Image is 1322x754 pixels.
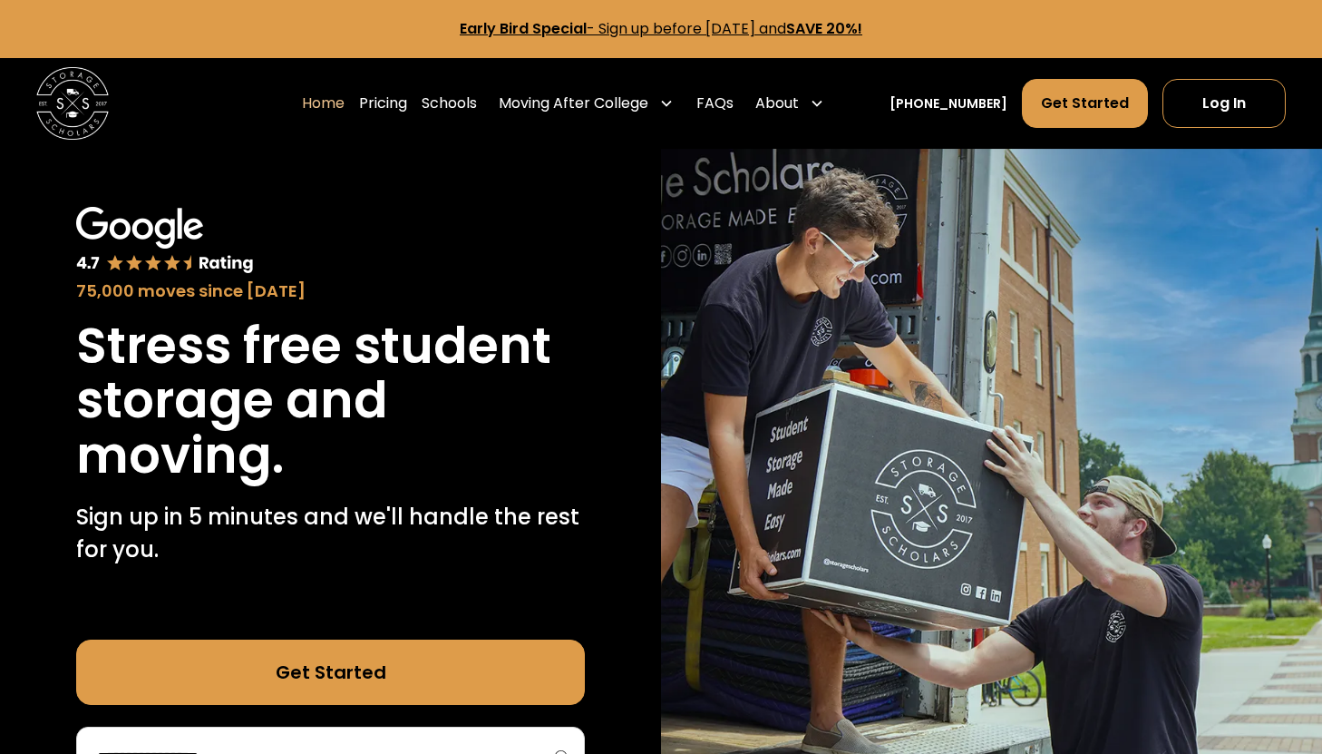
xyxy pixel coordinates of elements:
[755,93,799,114] div: About
[889,94,1007,113] a: [PHONE_NUMBER]
[460,18,862,39] a: Early Bird Special- Sign up before [DATE] andSAVE 20%!
[302,78,345,129] a: Home
[76,318,585,484] h1: Stress free student storage and moving.
[76,279,585,303] div: 75,000 moves since [DATE]
[696,78,734,129] a: FAQs
[76,640,585,705] a: Get Started
[748,78,831,129] div: About
[460,18,587,39] strong: Early Bird Special
[36,67,109,140] a: home
[786,18,862,39] strong: SAVE 20%!
[491,78,681,129] div: Moving After College
[76,501,585,566] p: Sign up in 5 minutes and we'll handle the rest for you.
[1162,79,1286,128] a: Log In
[499,93,648,114] div: Moving After College
[36,67,109,140] img: Storage Scholars main logo
[76,207,254,275] img: Google 4.7 star rating
[1022,79,1148,128] a: Get Started
[359,78,407,129] a: Pricing
[422,78,477,129] a: Schools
